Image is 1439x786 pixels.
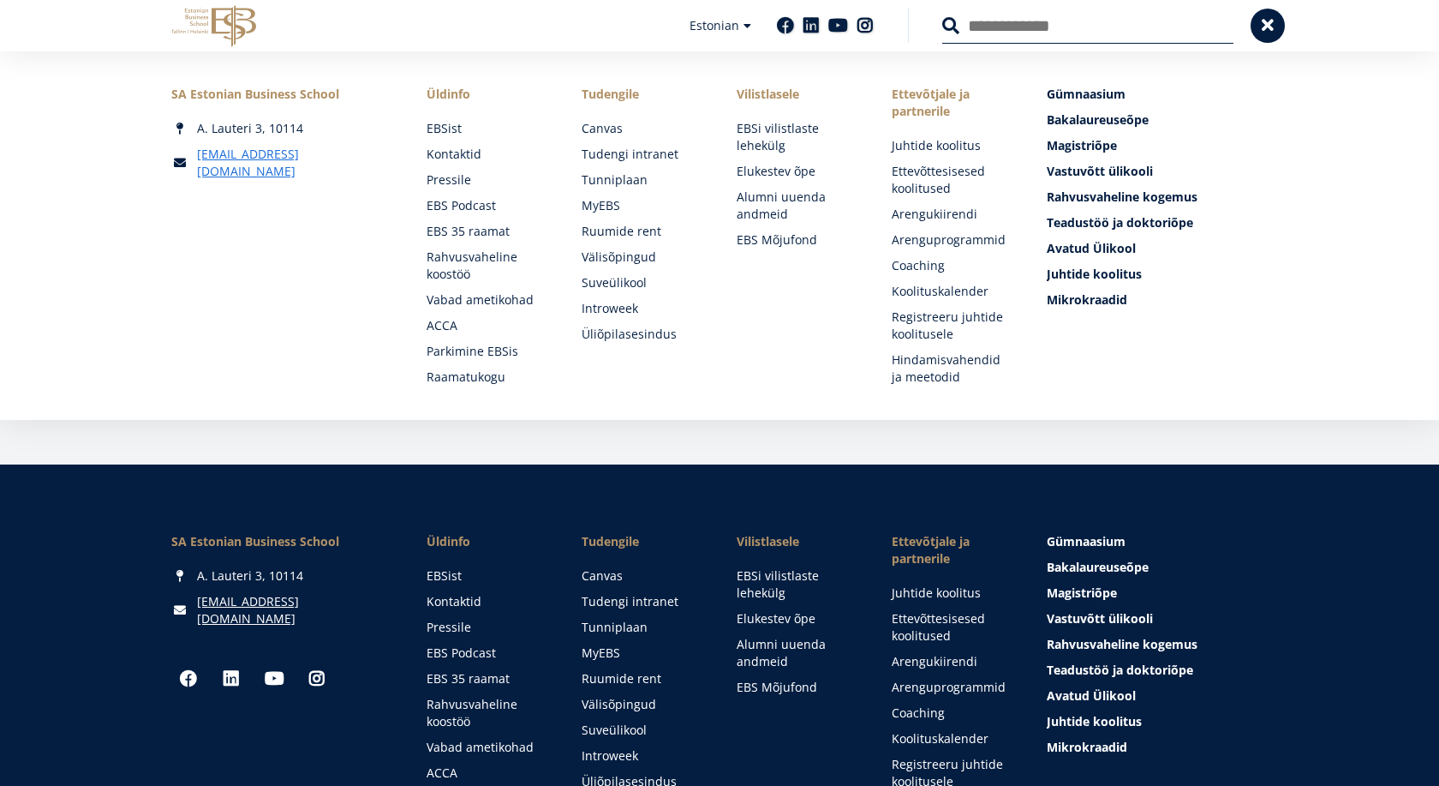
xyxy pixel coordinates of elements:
[892,257,1012,274] a: Coaching
[427,249,547,283] a: Rahvusvaheline koostöö
[582,223,702,240] a: Ruumide rent
[777,17,794,34] a: Facebook
[1047,240,1136,256] span: Avatud Ülikool
[257,662,291,696] a: Youtube
[1047,163,1268,180] a: Vastuvõtt ülikooli
[171,120,392,137] div: A. Lauteri 3, 10114
[582,567,702,585] a: Canvas
[427,739,547,756] a: Vabad ametikohad
[427,369,547,386] a: Raamatukogu
[803,17,820,34] a: Linkedin
[1047,291,1127,308] span: Mikrokraadid
[1047,240,1268,257] a: Avatud Ülikool
[214,662,248,696] a: Linkedin
[892,610,1012,645] a: Ettevõttesisesed koolitused
[828,17,848,34] a: Youtube
[1047,189,1268,206] a: Rahvusvaheline kogemus
[1047,214,1193,231] span: Teadustöö ja doktoriõpe
[582,300,702,317] a: Introweek
[892,309,1012,343] a: Registreeru juhtide koolitusele
[582,533,702,550] a: Tudengile
[892,137,1012,154] a: Juhtide koolitus
[1047,713,1142,729] span: Juhtide koolitus
[892,283,1012,300] a: Koolituskalender
[1047,610,1153,627] span: Vastuvõtt ülikooli
[892,679,1012,696] a: Arenguprogrammid
[582,326,702,343] a: Üliõpilasesindus
[427,146,547,163] a: Kontaktid
[582,146,702,163] a: Tudengi intranet
[857,17,874,34] a: Instagram
[582,593,702,610] a: Tudengi intranet
[1047,713,1268,730] a: Juhtide koolitus
[582,696,702,713] a: Välisõpingud
[1047,636,1197,652] span: Rahvusvaheline kogemus
[1047,266,1268,283] a: Juhtide koolitus
[892,533,1012,567] span: Ettevõtjale ja partnerile
[1047,662,1268,679] a: Teadustöö ja doktoriõpe
[892,86,1012,120] span: Ettevõtjale ja partnerile
[582,197,702,214] a: MyEBS
[892,653,1012,670] a: Arengukiirendi
[1047,214,1268,231] a: Teadustöö ja doktoriõpe
[582,645,702,662] a: MyEBS
[1047,137,1268,154] a: Magistriõpe
[1047,137,1117,153] span: Magistriõpe
[1047,291,1268,309] a: Mikrokraadid
[737,567,857,602] a: EBSi vilistlaste lehekülg
[171,567,392,585] div: A. Lauteri 3, 10114
[737,86,857,103] span: Vilistlasele
[171,86,392,103] div: SA Estonian Business School
[582,120,702,137] a: Canvas
[1047,533,1126,549] span: Gümnaasium
[737,610,857,627] a: Elukestev õpe
[892,163,1012,197] a: Ettevõttesisesed koolitused
[737,189,857,223] a: Alumni uuenda andmeid
[427,86,547,103] span: Üldinfo
[1047,636,1268,653] a: Rahvusvaheline kogemus
[427,670,547,687] a: EBS 35 raamat
[197,593,392,627] a: [EMAIL_ADDRESS][DOMAIN_NAME]
[427,343,547,360] a: Parkimine EBSis
[171,533,392,550] div: SA Estonian Business School
[892,705,1012,722] a: Coaching
[1047,111,1149,128] span: Bakalaureuseõpe
[427,120,547,137] a: EBSist
[892,730,1012,747] a: Koolituskalender
[427,619,547,636] a: Pressile
[427,593,547,610] a: Kontaktid
[1047,687,1268,705] a: Avatud Ülikool
[1047,533,1268,550] a: Gümnaasium
[1047,739,1127,755] span: Mikrokraadid
[582,171,702,189] a: Tunniplaan
[737,636,857,670] a: Alumni uuenda andmeid
[582,249,702,266] a: Välisõpingud
[582,619,702,636] a: Tunniplaan
[300,662,334,696] a: Instagram
[892,585,1012,602] a: Juhtide koolitus
[171,662,206,696] a: Facebook
[427,765,547,782] a: ACCA
[582,86,702,103] a: Tudengile
[892,206,1012,223] a: Arengukiirendi
[582,747,702,765] a: Introweek
[1047,739,1268,756] a: Mikrokraadid
[1047,687,1136,704] span: Avatud Ülikool
[737,231,857,249] a: EBS Mõjufond
[427,317,547,334] a: ACCA
[737,679,857,696] a: EBS Mõjufond
[427,696,547,730] a: Rahvusvaheline koostöö
[1047,585,1268,602] a: Magistriõpe
[427,223,547,240] a: EBS 35 raamat
[1047,266,1142,282] span: Juhtide koolitus
[1047,610,1268,627] a: Vastuvõtt ülikooli
[582,722,702,739] a: Suveülikool
[427,291,547,309] a: Vabad ametikohad
[737,163,857,180] a: Elukestev õpe
[1047,86,1268,103] a: Gümnaasium
[737,533,857,550] span: Vilistlasele
[427,567,547,585] a: EBSist
[1047,559,1149,575] span: Bakalaureuseõpe
[1047,86,1126,102] span: Gümnaasium
[582,670,702,687] a: Ruumide rent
